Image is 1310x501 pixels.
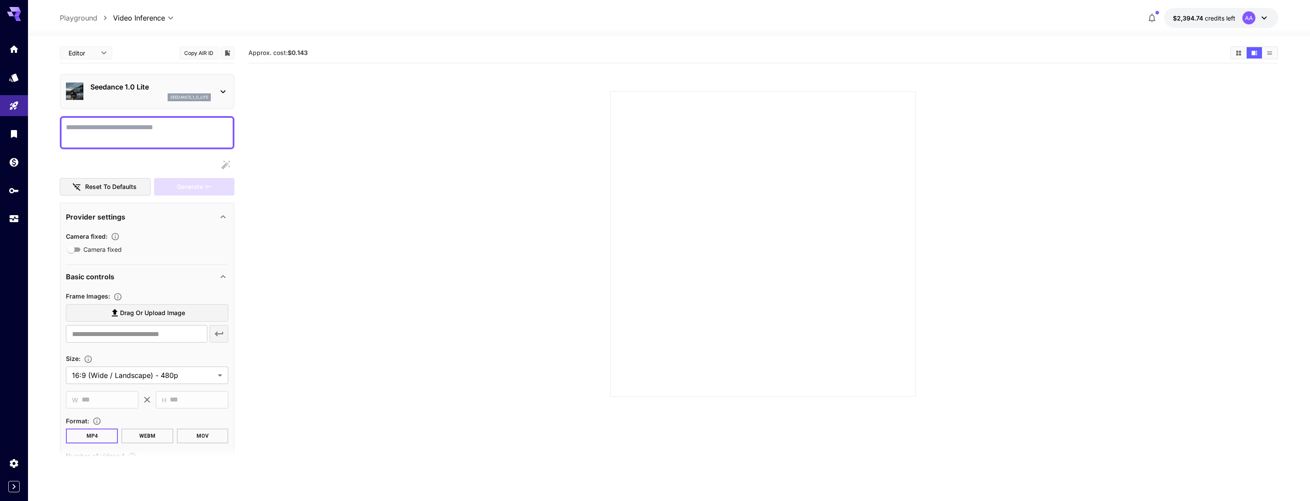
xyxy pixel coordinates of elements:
span: Size : [66,355,80,362]
span: Video Inference [113,13,165,23]
div: Library [9,128,19,139]
nav: breadcrumb [60,13,113,23]
button: Copy AIR ID [179,47,219,59]
button: Add to library [223,48,231,58]
span: Editor [69,48,96,58]
span: credits left [1205,14,1235,22]
div: AA [1242,11,1255,24]
div: Show media in grid viewShow media in video viewShow media in list view [1230,46,1278,59]
span: Drag or upload image [120,308,185,319]
div: API Keys [9,185,19,196]
span: 16:9 (Wide / Landscape) - 480p [72,370,214,381]
div: Home [9,44,19,55]
span: Camera fixed : [66,233,107,240]
div: Provider settings [66,206,228,227]
span: W [72,395,78,405]
button: MOV [177,429,229,443]
div: Usage [9,213,19,224]
div: Models [9,72,19,83]
span: Approx. cost: [248,49,308,56]
div: Basic controls [66,266,228,287]
button: Show media in video view [1247,47,1262,58]
div: Settings [9,458,19,469]
p: Provider settings [66,212,125,222]
div: Playground [9,100,19,111]
span: H [162,395,166,405]
button: MP4 [66,429,118,443]
span: Camera fixed [83,245,122,254]
button: Show media in list view [1262,47,1277,58]
span: $2,394.74 [1173,14,1205,22]
button: WEBM [121,429,173,443]
span: Frame Images : [66,292,110,300]
button: Reset to defaults [60,178,151,196]
b: $0.143 [288,49,308,56]
label: Drag or upload image [66,304,228,322]
p: Basic controls [66,271,114,282]
a: Playground [60,13,97,23]
button: Adjust the dimensions of the generated image by specifying its width and height in pixels, or sel... [80,355,96,364]
button: Upload frame images. [110,292,126,301]
button: Expand sidebar [8,481,20,492]
p: seedance_1_0_lite [170,94,208,100]
button: Show media in grid view [1231,47,1246,58]
button: $2,394.73734AA [1164,8,1278,28]
div: $2,394.73734 [1173,14,1235,23]
button: Choose the file format for the output video. [89,417,105,426]
span: Format : [66,417,89,425]
p: Seedance 1.0 Lite [90,82,211,92]
div: Wallet [9,157,19,168]
div: Seedance 1.0 Liteseedance_1_0_lite [66,78,228,105]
